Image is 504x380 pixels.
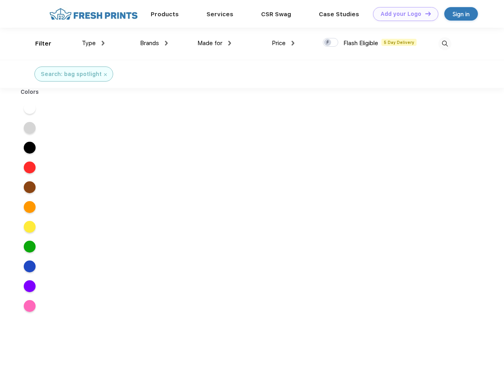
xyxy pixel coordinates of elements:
[35,39,51,48] div: Filter
[381,11,421,17] div: Add your Logo
[82,40,96,47] span: Type
[438,37,451,50] img: desktop_search.svg
[151,11,179,18] a: Products
[453,9,470,19] div: Sign in
[15,88,45,96] div: Colors
[47,7,140,21] img: fo%20logo%202.webp
[228,41,231,46] img: dropdown.png
[343,40,378,47] span: Flash Eligible
[102,41,104,46] img: dropdown.png
[292,41,294,46] img: dropdown.png
[41,70,102,78] div: Search: bag spotlight
[197,40,222,47] span: Made for
[425,11,431,16] img: DT
[140,40,159,47] span: Brands
[272,40,286,47] span: Price
[444,7,478,21] a: Sign in
[381,39,417,46] span: 5 Day Delivery
[165,41,168,46] img: dropdown.png
[104,73,107,76] img: filter_cancel.svg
